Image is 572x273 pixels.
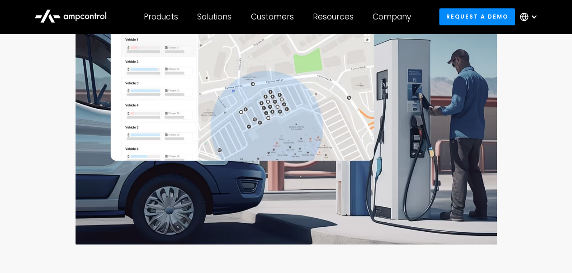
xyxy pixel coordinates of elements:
div: Customers [251,12,294,22]
div: Company [373,12,411,22]
div: Solutions [197,12,232,22]
div: Resources [313,12,354,22]
div: Products [144,12,178,22]
a: Request a demo [439,8,515,25]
